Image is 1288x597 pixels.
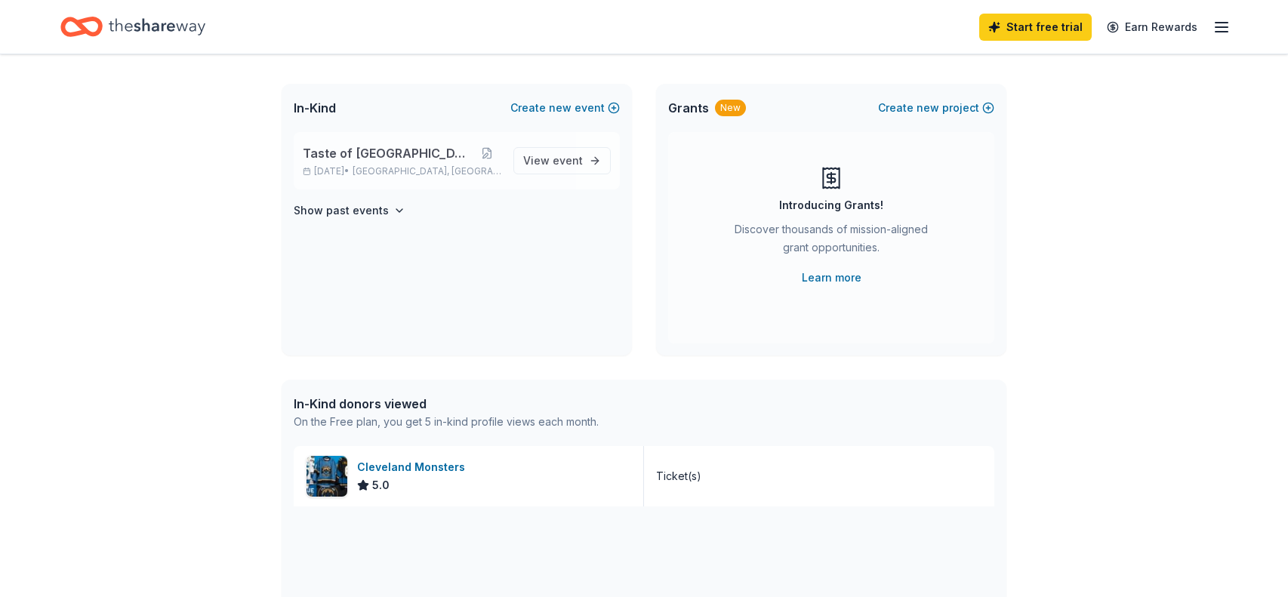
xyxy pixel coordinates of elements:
[357,458,471,476] div: Cleveland Monsters
[372,476,390,494] span: 5.0
[294,413,599,431] div: On the Free plan, you get 5 in-kind profile views each month.
[715,100,746,116] div: New
[294,99,336,117] span: In-Kind
[307,456,347,497] img: Image for Cleveland Monsters
[294,202,389,220] h4: Show past events
[353,165,501,177] span: [GEOGRAPHIC_DATA], [GEOGRAPHIC_DATA]
[656,467,701,485] div: Ticket(s)
[802,269,861,287] a: Learn more
[553,154,583,167] span: event
[303,144,473,162] span: Taste of [GEOGRAPHIC_DATA]
[917,99,939,117] span: new
[549,99,572,117] span: new
[878,99,994,117] button: Createnewproject
[1098,14,1206,41] a: Earn Rewards
[979,14,1092,41] a: Start free trial
[779,196,883,214] div: Introducing Grants!
[513,147,611,174] a: View event
[294,395,599,413] div: In-Kind donors viewed
[303,165,501,177] p: [DATE] •
[510,99,620,117] button: Createnewevent
[668,99,709,117] span: Grants
[523,152,583,170] span: View
[60,9,205,45] a: Home
[729,220,934,263] div: Discover thousands of mission-aligned grant opportunities.
[294,202,405,220] button: Show past events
